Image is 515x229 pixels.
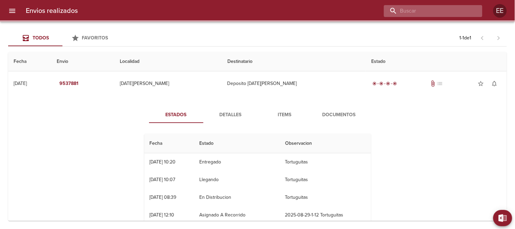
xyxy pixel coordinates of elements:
span: Todos [33,35,49,41]
p: 1 - 1 de 1 [460,35,472,41]
span: No tiene pedido asociado [436,80,443,87]
div: [DATE] 10:07 [150,177,176,182]
td: Llegando [194,171,280,189]
td: Tortuguitas [280,153,371,171]
span: notifications_none [491,80,498,87]
span: Pagina siguiente [491,30,507,46]
span: Pagina anterior [474,34,491,41]
th: Estado [194,134,280,153]
div: Tabs Envios [8,30,117,46]
span: Documentos [316,111,362,119]
div: Abrir información de usuario [493,4,507,18]
div: [DATE] [14,81,27,86]
div: Tabs detalle de guia [149,107,366,123]
span: Estados [153,111,199,119]
button: Activar notificaciones [488,77,501,90]
td: Tortuguitas [280,171,371,189]
td: Entregado [194,153,280,171]
td: En Distribucion [194,189,280,206]
button: menu [4,3,20,19]
input: buscar [384,5,471,17]
th: Fecha [8,52,51,71]
span: Detalles [207,111,254,119]
div: Entregado [371,80,399,87]
button: 9537881 [57,77,81,90]
th: Localidad [114,52,222,71]
div: [DATE] 10:20 [150,159,176,165]
th: Envio [51,52,114,71]
span: radio_button_checked [393,82,397,86]
th: Estado [366,52,507,71]
th: Observacion [280,134,371,153]
span: Favoritos [82,35,108,41]
span: radio_button_checked [380,82,384,86]
span: radio_button_checked [373,82,377,86]
button: Agregar a favoritos [474,77,488,90]
em: 9537881 [59,80,78,88]
button: Exportar Excel [493,210,512,226]
td: Asignado A Recorrido [194,206,280,224]
td: 2025-08-29-1-12 Tortuguitas [280,206,371,224]
div: EE [493,4,507,18]
div: [DATE] 08:39 [150,194,177,200]
td: [DATE][PERSON_NAME] [114,71,222,96]
td: Deposito [DATE][PERSON_NAME] [222,71,366,96]
span: radio_button_checked [386,82,390,86]
span: Tiene documentos adjuntos [429,80,436,87]
span: Items [262,111,308,119]
th: Fecha [144,134,194,153]
th: Destinatario [222,52,366,71]
div: [DATE] 12:10 [150,212,174,218]
span: star_border [478,80,484,87]
h6: Envios realizados [26,5,78,16]
td: Tortuguitas [280,189,371,206]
